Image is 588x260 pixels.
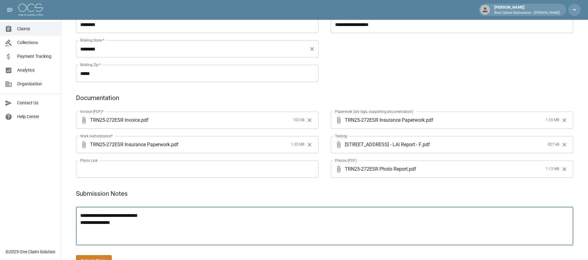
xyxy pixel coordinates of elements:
span: . pdf [170,141,179,148]
span: 1.55 MB [546,117,559,123]
button: Clear [305,140,314,149]
label: Invoice (PDF)* [80,109,104,114]
label: Paperwork (dry logs, supporting documentation) [335,109,413,114]
span: . pdf [408,165,416,173]
button: Clear [560,140,569,149]
div: © 2025 One Claim Solution [6,249,55,255]
span: Payment Tracking [17,53,56,60]
button: open drawer [4,4,16,16]
p: Best Option Restoration - [PERSON_NAME] [494,10,560,16]
span: TRN25-272ESR Invoice [90,117,140,124]
span: . pdf [421,141,430,148]
span: TRN25-272ESR Insurance Paperwork [345,117,425,124]
span: Claims [17,26,56,32]
span: Collections [17,39,56,46]
span: Analytics [17,67,56,73]
button: Clear [560,165,569,174]
label: Photos (PDF) [335,158,357,163]
span: [STREET_ADDRESS] - LAI Report - F [345,141,421,148]
span: TRN25-272ESR Photo Report [345,165,408,173]
label: Work Authorization* [80,133,113,139]
img: ocs-logo-white-transparent.png [18,4,43,16]
span: . pdf [140,117,149,124]
label: Photo Link [80,158,98,163]
label: Mailing State [80,38,104,43]
div: [PERSON_NAME] [492,4,562,15]
span: 1.13 MB [546,166,559,172]
span: Contact Us [17,100,56,106]
button: Clear [560,116,569,125]
button: Clear [308,45,316,53]
label: Testing [335,133,347,139]
span: TRN25-272ESR Insurance Paperwork [90,141,170,148]
label: Mailing Zip [80,62,101,67]
span: . pdf [425,117,433,124]
span: Organization [17,81,56,87]
span: Help Center [17,113,56,120]
span: 1.55 MB [291,142,304,148]
span: 827 kB [548,142,559,148]
button: Clear [305,116,314,125]
span: 103 kB [293,117,304,123]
